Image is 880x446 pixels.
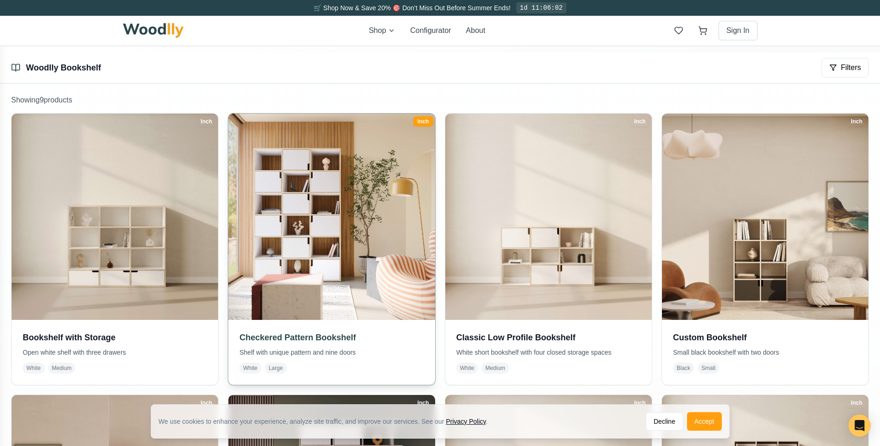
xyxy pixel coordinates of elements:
[466,25,485,36] button: About
[12,114,218,320] img: Bookshelf with Storage
[630,398,650,408] div: Inch
[413,116,433,127] div: Inch
[456,348,641,357] p: White short bookshelf with four closed storage spaces
[456,363,478,374] span: White
[847,398,867,408] div: Inch
[673,331,857,344] h3: Custom Bookshelf
[445,114,652,320] img: Classic Low Profile Bookshelf
[239,331,424,344] h3: Checkered Pattern Bookshelf
[23,363,45,374] span: White
[848,414,871,437] div: Open Intercom Messenger
[26,63,101,72] a: Woodlly Bookshelf
[410,25,451,36] button: Configurator
[123,23,184,38] img: Woodlly
[48,363,76,374] span: Medium
[413,398,433,408] div: Inch
[239,348,424,357] p: Shelf with unique pattern and nine doors
[646,412,683,431] button: Decline
[23,331,207,344] h3: Bookshelf with Storage
[159,417,495,426] div: We use cookies to enhance your experience, analyze site traffic, and improve our services. See our .
[197,116,217,127] div: Inch
[698,363,719,374] span: Small
[223,108,440,325] img: Checkered Pattern Bookshelf
[662,114,868,320] img: Custom Bookshelf
[239,363,261,374] span: White
[516,2,566,13] div: 1d 11:06:02
[847,116,867,127] div: Inch
[841,62,861,73] span: Filters
[719,21,758,40] button: Sign In
[482,363,509,374] span: Medium
[673,348,857,357] p: Small black bookshelf with two doors
[265,363,287,374] span: Large
[314,4,511,12] span: 🛒 Shop Now & Save 20% 🎯 Don’t Miss Out Before Summer Ends!
[23,348,207,357] p: Open white shelf with three drawers
[446,418,486,425] a: Privacy Policy
[630,116,650,127] div: Inch
[822,58,869,77] button: Filters
[456,331,641,344] h3: Classic Low Profile Bookshelf
[197,398,217,408] div: Inch
[11,95,869,106] p: Showing 9 product s
[369,25,395,36] button: Shop
[673,363,694,374] span: Black
[687,412,722,431] button: Accept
